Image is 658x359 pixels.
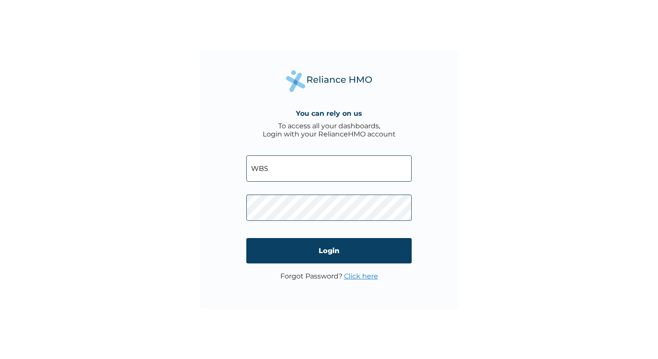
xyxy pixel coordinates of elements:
img: Reliance Health's Logo [286,70,372,92]
div: To access all your dashboards, Login with your RelianceHMO account [263,122,396,138]
input: Email address or HMO ID [246,155,412,182]
p: Forgot Password? [280,272,378,280]
a: Click here [344,272,378,280]
h4: You can rely on us [296,109,362,118]
input: Login [246,238,412,263]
